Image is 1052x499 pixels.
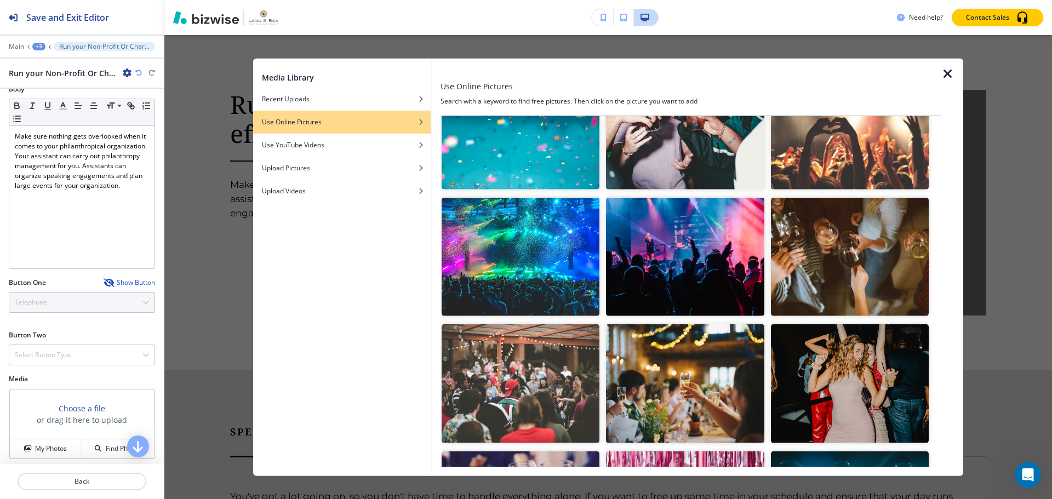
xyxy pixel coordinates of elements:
[262,186,306,196] h4: Upload Videos
[9,84,24,94] h2: Body
[253,87,431,110] button: Recent Uploads
[9,330,46,340] h2: Button Two
[253,110,431,133] button: Use Online Pictures
[253,179,431,202] button: Upload Videos
[104,278,155,287] button: Show Button
[9,278,46,288] h2: Button One
[262,71,314,83] h2: Media Library
[1015,462,1041,488] iframe: Intercom live chat
[54,42,155,51] button: Run your Non-Profit Or Charity efficiently.
[15,350,72,360] h4: Select Button Type
[249,10,278,24] img: Your Logo
[966,13,1009,22] p: Contact Sales
[19,477,145,486] p: Back
[37,414,127,426] h3: or drag it here to upload
[9,374,155,384] h2: Media
[18,473,146,490] button: Back
[173,11,239,24] img: Bizwise Logo
[59,403,105,414] button: Choose a file
[253,156,431,179] button: Upload Pictures
[253,133,431,156] button: Use YouTube Videos
[106,444,141,454] h4: Find Photos
[9,388,155,460] div: Choose a fileor drag it here to uploadMy PhotosFind Photos
[9,67,118,79] h2: Run your Non-Profit Or Charity efficiently.
[9,43,24,50] button: Main
[35,444,67,454] h4: My Photos
[262,117,322,127] h4: Use Online Pictures
[10,439,82,458] button: My Photos
[26,11,109,24] h2: Save and Exit Editor
[32,43,45,50] button: +3
[59,43,150,50] p: Run your Non-Profit Or Charity efficiently.
[441,80,513,91] h3: Use Online Pictures
[15,131,149,191] p: Make sure nothing gets overlooked when it comes to your philanthropical organization. Your assist...
[441,96,941,106] h4: Search with a keyword to find free pictures. Then click on the picture you want to add
[262,163,310,173] h4: Upload Pictures
[909,13,943,22] h3: Need help?
[262,94,310,104] h4: Recent Uploads
[262,140,324,150] h4: Use YouTube Videos
[82,439,154,458] button: Find Photos
[952,9,1043,26] button: Contact Sales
